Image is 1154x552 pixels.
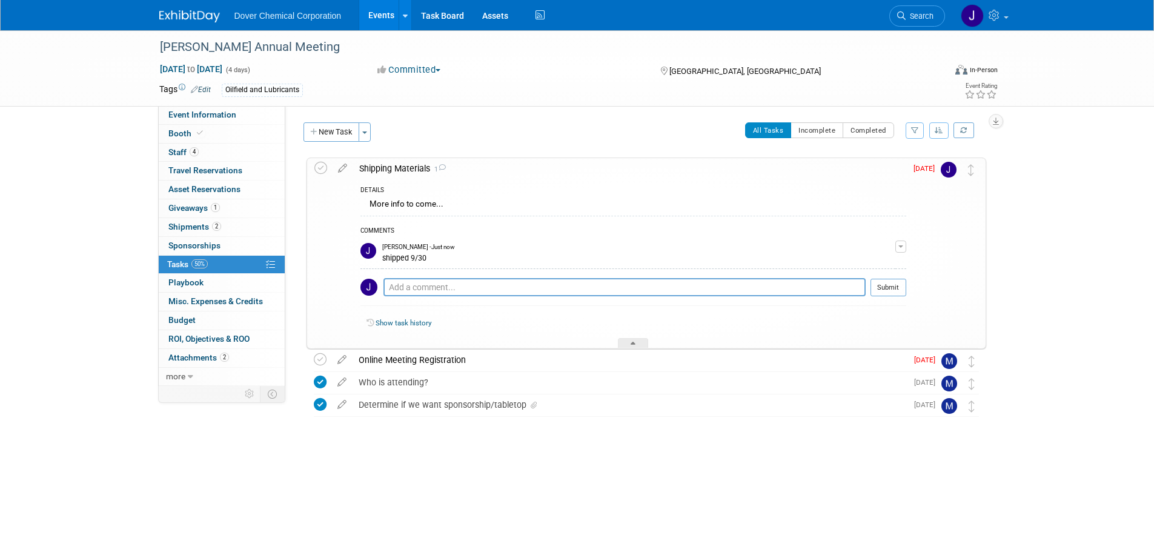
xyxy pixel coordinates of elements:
[159,256,285,274] a: Tasks50%
[360,225,906,238] div: COMMENTS
[191,259,208,268] span: 50%
[159,125,285,143] a: Booth
[159,162,285,180] a: Travel Reservations
[360,186,906,196] div: DETAILS
[168,110,236,119] span: Event Information
[331,377,353,388] a: edit
[159,10,220,22] img: ExhibitDay
[191,85,211,94] a: Edit
[159,218,285,236] a: Shipments2
[303,122,359,142] button: New Task
[159,368,285,386] a: more
[225,66,250,74] span: (4 days)
[239,386,260,402] td: Personalize Event Tab Strip
[914,401,941,409] span: [DATE]
[964,83,997,89] div: Event Rating
[190,147,199,156] span: 4
[941,376,957,391] img: Megan Hopkins
[168,203,220,213] span: Giveaways
[168,241,221,250] span: Sponsorships
[360,243,376,259] img: Janette Murphy
[159,349,285,367] a: Attachments2
[159,311,285,330] a: Budget
[969,65,998,75] div: In-Person
[360,196,906,215] div: More info to come...
[331,354,353,365] a: edit
[168,184,240,194] span: Asset Reservations
[874,63,998,81] div: Event Format
[168,296,263,306] span: Misc. Expenses & Credits
[168,222,221,231] span: Shipments
[156,36,927,58] div: [PERSON_NAME] Annual Meeting
[222,84,303,96] div: Oilfield and Lubricants
[353,158,906,179] div: Shipping Materials
[168,278,204,287] span: Playbook
[914,356,941,364] span: [DATE]
[373,64,445,76] button: Committed
[969,378,975,390] i: Move task
[969,356,975,367] i: Move task
[168,147,199,157] span: Staff
[168,165,242,175] span: Travel Reservations
[234,11,342,21] span: Dover Chemical Corporation
[332,163,353,174] a: edit
[159,106,285,124] a: Event Information
[961,4,984,27] img: Janette Murphy
[955,65,967,75] img: Format-Inperson.png
[669,67,821,76] span: [GEOGRAPHIC_DATA], [GEOGRAPHIC_DATA]
[197,130,203,136] i: Booth reservation complete
[969,401,975,412] i: Move task
[168,128,205,138] span: Booth
[211,203,220,212] span: 1
[376,319,431,327] a: Show task history
[166,371,185,381] span: more
[870,279,906,297] button: Submit
[220,353,229,362] span: 2
[159,330,285,348] a: ROI, Objectives & ROO
[353,394,907,415] div: Determine if we want sponsorship/tabletop
[430,165,446,173] span: 1
[167,259,208,269] span: Tasks
[941,398,957,414] img: Megan Hopkins
[941,162,957,178] img: Janette Murphy
[159,274,285,292] a: Playbook
[745,122,792,138] button: All Tasks
[168,353,229,362] span: Attachments
[968,164,974,176] i: Move task
[168,315,196,325] span: Budget
[382,243,454,251] span: [PERSON_NAME] - Just now
[168,334,250,344] span: ROI, Objectives & ROO
[159,144,285,162] a: Staff4
[159,199,285,218] a: Giveaways1
[914,378,941,387] span: [DATE]
[941,353,957,369] img: Megan Hopkins
[331,399,353,410] a: edit
[791,122,843,138] button: Incomplete
[159,181,285,199] a: Asset Reservations
[159,64,223,75] span: [DATE] [DATE]
[914,164,941,173] span: [DATE]
[159,83,211,97] td: Tags
[353,372,907,393] div: Who is attending?
[212,222,221,231] span: 2
[353,350,907,370] div: Online Meeting Registration
[906,12,933,21] span: Search
[953,122,974,138] a: Refresh
[159,293,285,311] a: Misc. Expenses & Credits
[360,279,377,296] img: Janette Murphy
[889,5,945,27] a: Search
[843,122,894,138] button: Completed
[382,251,895,263] div: shipped 9/30
[260,386,285,402] td: Toggle Event Tabs
[159,237,285,255] a: Sponsorships
[185,64,197,74] span: to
